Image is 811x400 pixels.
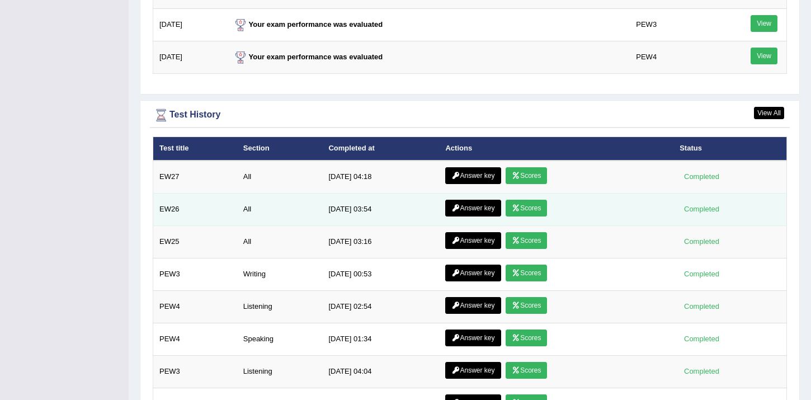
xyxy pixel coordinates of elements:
[237,225,323,258] td: All
[445,200,501,217] a: Answer key
[506,200,547,217] a: Scores
[506,330,547,346] a: Scores
[630,9,719,41] td: PEW3
[153,41,226,74] td: [DATE]
[322,137,439,161] th: Completed at
[322,258,439,290] td: [DATE] 00:53
[680,333,723,345] div: Completed
[680,365,723,377] div: Completed
[445,362,501,379] a: Answer key
[153,161,237,194] td: EW27
[680,236,723,247] div: Completed
[445,232,501,249] a: Answer key
[322,323,439,355] td: [DATE] 01:34
[322,225,439,258] td: [DATE] 03:16
[237,290,323,323] td: Listening
[153,225,237,258] td: EW25
[237,323,323,355] td: Speaking
[153,355,237,388] td: PEW3
[322,355,439,388] td: [DATE] 04:04
[153,323,237,355] td: PEW4
[237,137,323,161] th: Section
[153,193,237,225] td: EW26
[506,297,547,314] a: Scores
[630,41,719,74] td: PEW4
[153,9,226,41] td: [DATE]
[445,297,501,314] a: Answer key
[506,265,547,281] a: Scores
[506,167,547,184] a: Scores
[153,137,237,161] th: Test title
[506,362,547,379] a: Scores
[237,355,323,388] td: Listening
[680,300,723,312] div: Completed
[445,330,501,346] a: Answer key
[439,137,673,161] th: Actions
[680,171,723,182] div: Completed
[445,265,501,281] a: Answer key
[680,203,723,215] div: Completed
[153,258,237,290] td: PEW3
[322,161,439,194] td: [DATE] 04:18
[754,107,784,119] a: View All
[751,48,777,64] a: View
[673,137,786,161] th: Status
[237,258,323,290] td: Writing
[322,290,439,323] td: [DATE] 02:54
[153,290,237,323] td: PEW4
[322,193,439,225] td: [DATE] 03:54
[680,268,723,280] div: Completed
[506,232,547,249] a: Scores
[153,107,787,124] div: Test History
[237,193,323,225] td: All
[232,53,383,61] strong: Your exam performance was evaluated
[237,161,323,194] td: All
[232,20,383,29] strong: Your exam performance was evaluated
[445,167,501,184] a: Answer key
[751,15,777,32] a: View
